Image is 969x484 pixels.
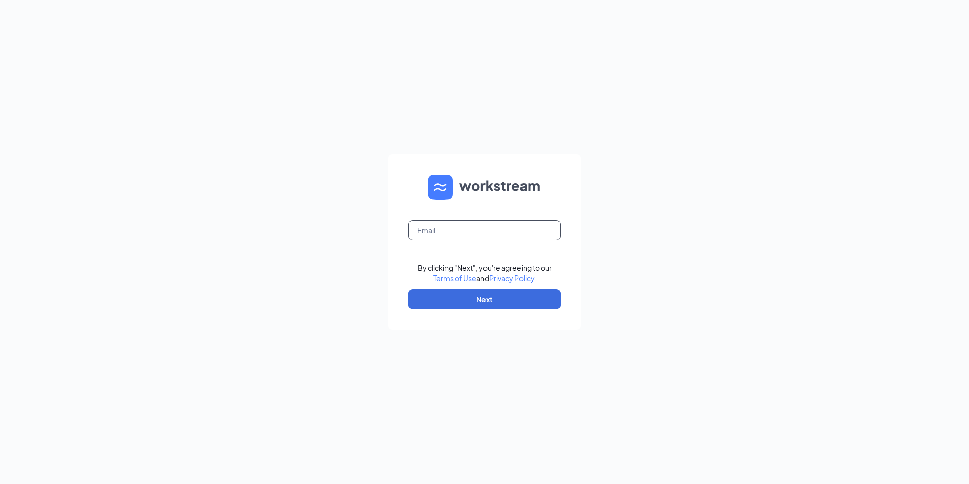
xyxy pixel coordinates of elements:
a: Privacy Policy [489,273,534,283]
button: Next [408,289,561,309]
div: By clicking "Next", you're agreeing to our and . [418,263,552,283]
a: Terms of Use [433,273,476,283]
img: WS logo and Workstream text [428,175,541,200]
input: Email [408,220,561,240]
